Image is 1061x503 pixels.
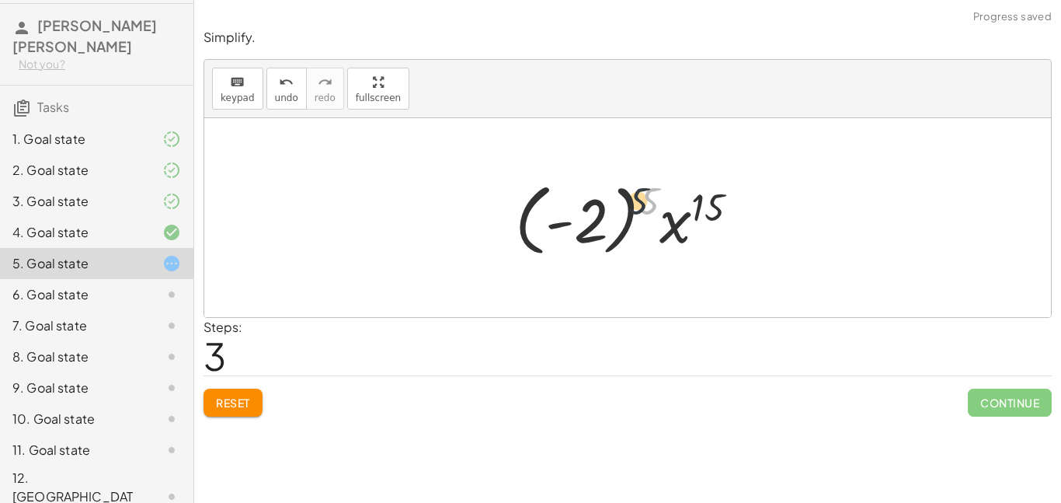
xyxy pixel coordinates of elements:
[19,57,181,72] div: Not you?
[162,192,181,211] i: Task finished and part of it marked as correct.
[347,68,409,110] button: fullscreen
[12,161,137,180] div: 2. Goal state
[162,441,181,459] i: Task not started.
[275,93,298,103] span: undo
[12,192,137,211] div: 3. Goal state
[12,348,137,366] div: 8. Goal state
[12,410,137,428] div: 10. Goal state
[221,93,255,103] span: keypad
[162,285,181,304] i: Task not started.
[279,73,294,92] i: undo
[356,93,401,103] span: fullscreen
[12,16,157,55] span: [PERSON_NAME] [PERSON_NAME]
[12,223,137,242] div: 4. Goal state
[266,68,307,110] button: undoundo
[315,93,336,103] span: redo
[216,396,250,410] span: Reset
[162,379,181,397] i: Task not started.
[12,254,137,273] div: 5. Goal state
[204,29,1052,47] p: Simplify.
[230,73,245,92] i: keyboard
[12,130,137,148] div: 1. Goal state
[318,73,332,92] i: redo
[162,410,181,428] i: Task not started.
[162,130,181,148] i: Task finished and part of it marked as correct.
[12,441,137,459] div: 11. Goal state
[162,254,181,273] i: Task started.
[162,316,181,335] i: Task not started.
[12,316,137,335] div: 7. Goal state
[37,99,69,115] span: Tasks
[12,379,137,397] div: 9. Goal state
[162,348,181,366] i: Task not started.
[973,9,1052,25] span: Progress saved
[162,223,181,242] i: Task finished and correct.
[162,161,181,180] i: Task finished and part of it marked as correct.
[204,389,263,417] button: Reset
[12,285,137,304] div: 6. Goal state
[306,68,344,110] button: redoredo
[204,319,242,335] label: Steps:
[204,332,226,379] span: 3
[212,68,263,110] button: keyboardkeypad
